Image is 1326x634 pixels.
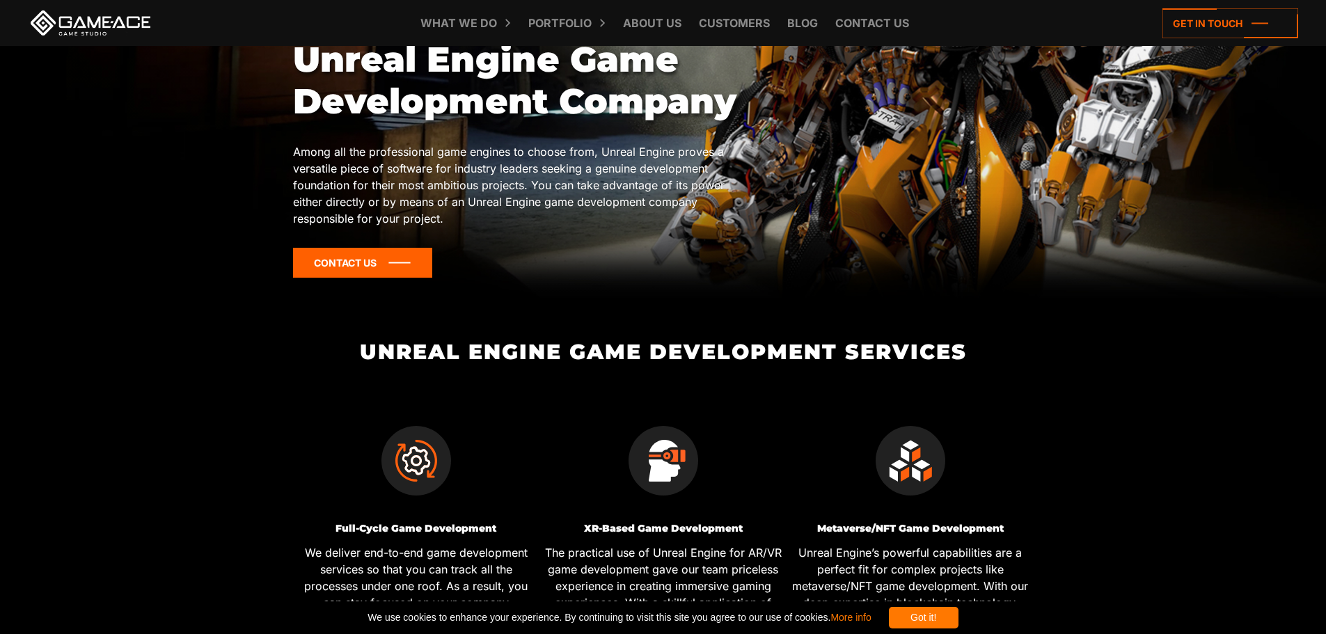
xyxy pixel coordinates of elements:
[545,523,782,534] h3: XR-Based Game Development
[368,607,871,628] span: We use cookies to enhance your experience. By continuing to visit this site you agree to our use ...
[381,426,451,496] img: UnreaL Engine Full-Cycle Game Development icon
[293,248,432,278] a: Contact Us
[792,544,1029,628] p: Unreal Engine’s powerful capabilities are a perfect fit for complex projects like metaverse/NFT g...
[792,523,1029,534] h3: Metaverse/NFT Game Development
[293,143,737,227] p: Among all the professional game engines to choose from, Unreal Engine proves a versatile piece of...
[876,426,945,496] img: Unreal Engine Metaverse/NFT Game Development icon
[889,607,958,628] div: Got it!
[298,523,535,534] h3: Full-Cycle Game Development
[292,340,1034,363] h2: Unreal Engine Game Development Services
[830,612,871,623] a: More info
[1162,8,1298,38] a: Get in touch
[293,39,737,122] h1: Unreal Engine Game Development Company
[629,426,698,496] img: Unreal Engine XR-Based Game Development icon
